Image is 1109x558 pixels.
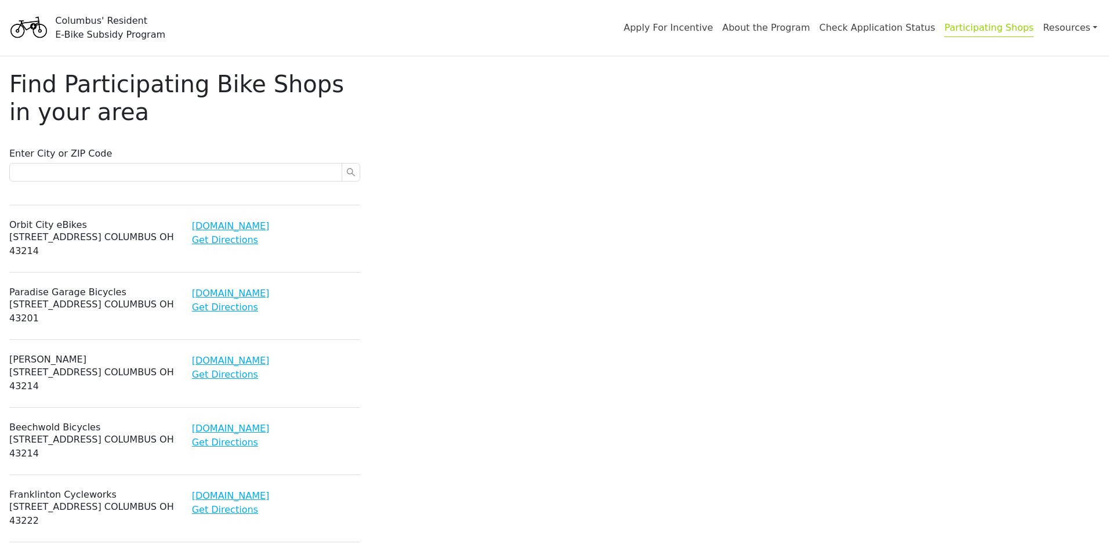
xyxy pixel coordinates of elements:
[192,220,270,231] a: [DOMAIN_NAME]
[722,22,810,33] a: About the Program
[192,288,270,299] a: [DOMAIN_NAME]
[7,8,50,48] img: Program logo
[820,22,936,33] a: Check Application Status
[9,70,360,126] h1: Find Participating Bike Shops in your area
[9,287,178,298] h6: Paradise Garage Bicycles
[944,22,1034,37] a: Participating Shops
[9,433,178,461] p: [STREET_ADDRESS] Columbus OH 43214
[9,354,178,365] h6: [PERSON_NAME]
[9,230,178,258] p: [STREET_ADDRESS] Columbus OH 43214
[7,20,165,34] a: Columbus' ResidentE-Bike Subsidy Program
[55,14,165,42] div: Columbus' Resident E-Bike Subsidy Program
[192,355,270,366] a: [DOMAIN_NAME]
[192,234,258,245] a: Get Directions
[192,490,270,501] a: [DOMAIN_NAME]
[9,422,178,433] h6: Beechwold Bicycles
[192,423,270,434] a: [DOMAIN_NAME]
[9,489,178,500] h6: Franklinton Cycleworks
[624,22,713,33] a: Apply For Incentive
[9,365,178,393] p: [STREET_ADDRESS] Columbus OH 43214
[1043,16,1097,39] a: Resources
[9,298,178,325] p: [STREET_ADDRESS] Columbus OH 43201
[9,147,360,161] p: Enter City or ZIP Code
[9,219,178,230] h6: Orbit City eBikes
[346,168,356,177] span: search
[192,504,258,515] a: Get Directions
[192,369,258,380] a: Get Directions
[9,500,178,528] p: [STREET_ADDRESS] Columbus OH 43222
[192,302,258,313] a: Get Directions
[192,437,258,448] a: Get Directions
